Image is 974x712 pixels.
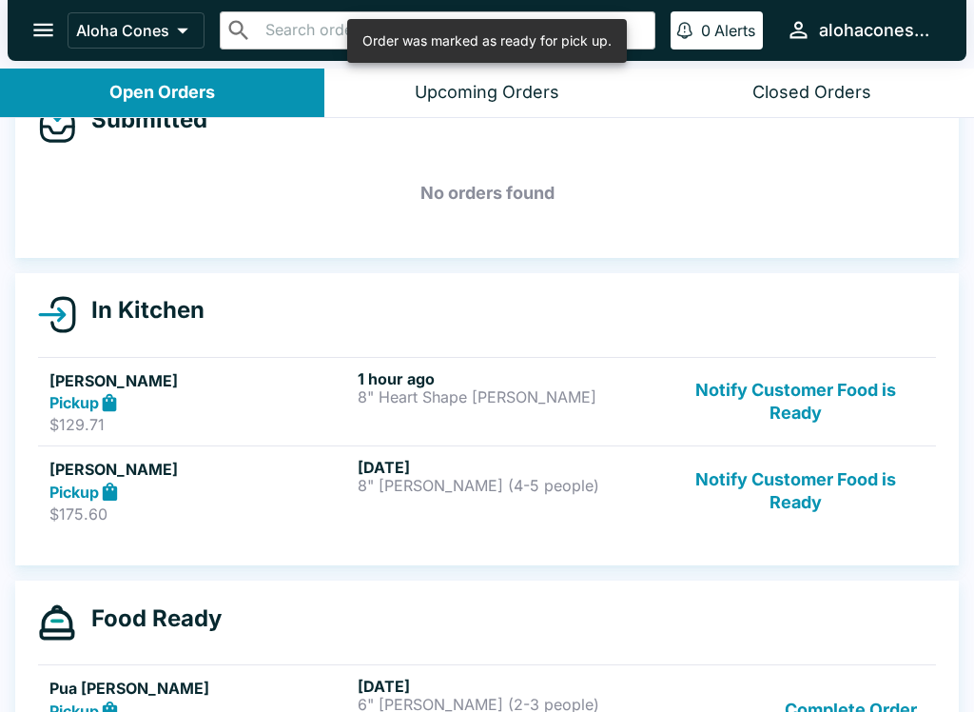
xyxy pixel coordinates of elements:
p: 8" Heart Shape [PERSON_NAME] [358,388,658,405]
div: alohacones808 [819,19,936,42]
p: 8" [PERSON_NAME] (4-5 people) [358,477,658,494]
strong: Pickup [49,483,99,502]
button: Aloha Cones [68,12,205,49]
p: Aloha Cones [76,21,169,40]
p: $129.71 [49,415,350,434]
button: Notify Customer Food is Ready [667,369,925,435]
div: Upcoming Orders [415,82,559,104]
p: Alerts [714,21,755,40]
h5: No orders found [38,159,936,227]
a: [PERSON_NAME]Pickup$129.711 hour ago8" Heart Shape [PERSON_NAME]Notify Customer Food is Ready [38,357,936,446]
p: 0 [701,21,711,40]
h5: [PERSON_NAME] [49,458,350,481]
h5: Pua [PERSON_NAME] [49,677,350,700]
div: Closed Orders [752,82,871,104]
button: Notify Customer Food is Ready [667,458,925,524]
h6: 1 hour ago [358,369,658,388]
h6: [DATE] [358,677,658,696]
button: alohacones808 [778,10,944,50]
p: $175.60 [49,504,350,524]
input: Search orders by name or phone number [260,17,647,44]
h5: [PERSON_NAME] [49,369,350,392]
div: Order was marked as ready for pick up. [362,25,612,57]
h4: Food Ready [76,604,222,633]
a: [PERSON_NAME]Pickup$175.60[DATE]8" [PERSON_NAME] (4-5 people)Notify Customer Food is Ready [38,445,936,535]
button: open drawer [19,6,68,54]
h6: [DATE] [358,458,658,477]
strong: Pickup [49,393,99,412]
h4: Submitted [76,106,207,134]
h4: In Kitchen [76,296,205,325]
div: Open Orders [109,82,215,104]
